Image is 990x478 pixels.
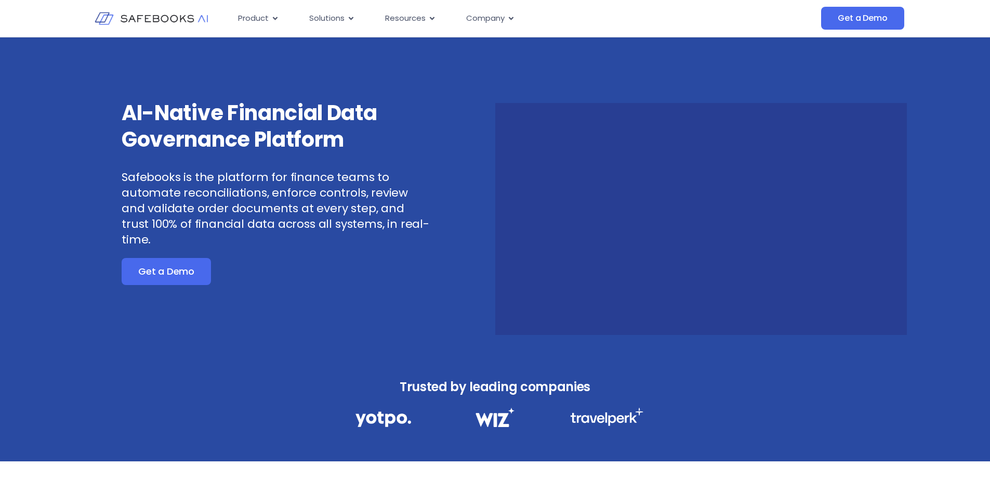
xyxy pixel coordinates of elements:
[570,408,643,426] img: Financial Data Governance 3
[309,12,345,24] span: Solutions
[333,377,658,397] h3: Trusted by leading companies
[838,13,887,23] span: Get a Demo
[355,408,411,430] img: Financial Data Governance 1
[238,12,269,24] span: Product
[385,12,426,24] span: Resources
[230,8,717,29] nav: Menu
[466,12,505,24] span: Company
[230,8,717,29] div: Menu Toggle
[122,100,430,153] h3: AI-Native Financial Data Governance Platform
[821,7,904,30] a: Get a Demo
[122,170,430,248] p: Safebooks is the platform for finance teams to automate reconciliations, enforce controls, review...
[470,408,519,427] img: Financial Data Governance 2
[122,258,211,285] a: Get a Demo
[138,266,194,277] span: Get a Demo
